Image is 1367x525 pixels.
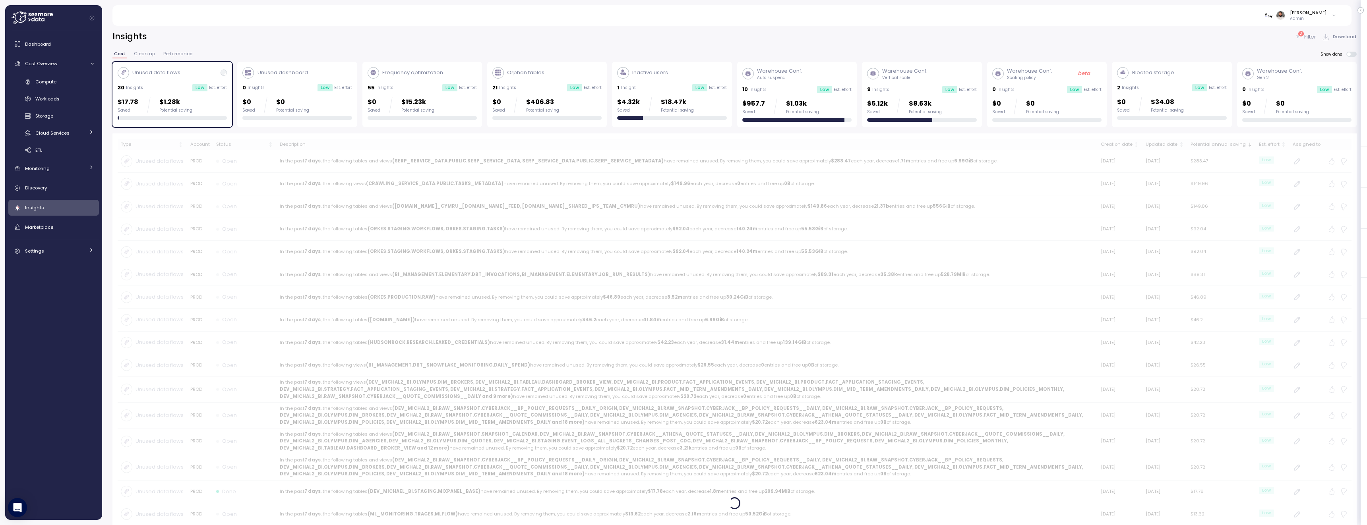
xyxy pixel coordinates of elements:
span: Workloads [35,96,60,102]
p: 9 [867,85,871,93]
span: Marketplace [25,224,53,230]
p: Est. effort [834,87,852,93]
div: Saved [992,109,1005,115]
p: Est. effort [959,87,977,93]
p: $15.23k [401,97,434,108]
div: Saved [1117,108,1130,113]
p: $0 [1242,98,1255,109]
p: 0 [992,85,996,93]
p: Est. effort [1334,87,1352,93]
p: 30 [118,84,124,92]
p: Bloated storage [1132,69,1174,77]
span: Monitoring [25,165,50,172]
div: Low [817,86,832,93]
p: Insight [621,85,636,91]
p: 55 [368,84,375,92]
p: $0 [992,98,1005,109]
p: Insights [376,85,393,91]
p: 2 [1117,84,1120,92]
span: Cloud Services [35,130,70,136]
a: Cloud Services [8,126,99,139]
p: $1.28k [159,97,192,108]
div: Potential saving [276,108,309,113]
div: [PERSON_NAME] [1290,10,1326,16]
p: Frequency optimization [382,69,443,77]
p: Auto suspend [757,75,802,81]
button: Collapse navigation [87,15,97,21]
div: Potential saving [159,108,192,113]
p: $1.03k [786,98,819,109]
div: Potential saving [1026,109,1059,115]
div: Potential saving [661,108,694,113]
p: $5.12k [867,98,888,109]
p: $957.7 [742,98,765,109]
div: Saved [118,108,138,113]
span: Insights [25,205,44,211]
p: Gen 2 [1257,75,1302,81]
div: Saved [492,108,505,113]
p: $0 [1276,98,1309,109]
p: Est. effort [334,85,352,91]
p: Warehouse Conf. [1257,67,1302,75]
p: 0 [1242,85,1246,93]
a: Dashboard [8,36,99,52]
p: $0 [1117,97,1130,108]
a: Insights [8,200,99,216]
p: 10 [742,85,748,93]
p: Orphan tables [507,69,544,77]
span: Compute [35,79,56,85]
span: ETL [35,147,42,153]
p: Insights [1247,87,1264,93]
div: Open Intercom Messenger [8,498,27,517]
span: Storage [35,113,53,119]
p: 2 [1300,31,1302,37]
p: beta [1078,69,1090,77]
span: Settings [25,248,44,254]
div: Potential saving [401,108,434,113]
p: Insights [126,85,143,91]
div: Saved [742,109,765,115]
p: $8.63k [909,98,942,109]
p: 21 [492,84,498,92]
a: Storage [8,110,99,123]
p: Warehouse Conf. [882,67,927,75]
img: ACg8ocLskjvUhBDgxtSFCRx4ztb74ewwa1VrVEuDBD_Ho1mrTsQB-QE=s96-c [1276,11,1285,19]
p: Admin [1290,16,1326,21]
p: Est. effort [709,85,727,91]
span: Cost Overview [25,60,57,67]
p: $18.47k [661,97,694,108]
div: Saved [617,108,640,113]
p: $0 [242,97,255,108]
p: Insights [872,87,889,93]
a: Settings [8,243,99,259]
p: $406.83 [526,97,559,108]
p: Filter [1304,33,1316,41]
p: Insights [749,87,767,93]
p: Warehouse Conf. [1007,67,1052,75]
p: $0 [368,97,380,108]
p: $4.32k [617,97,640,108]
p: 1 [617,84,619,92]
span: Discovery [25,185,47,191]
p: Est. effort [584,85,602,91]
div: Low [318,84,333,91]
a: Cost Overview [8,56,99,71]
p: Unused dashboard [258,69,308,77]
p: Insights [248,85,265,91]
p: Est. effort [459,85,477,91]
p: Insights [499,85,516,91]
p: $0 [276,97,309,108]
p: $0 [492,97,505,108]
p: Scaling policy [1007,75,1052,81]
p: 0 [242,84,246,92]
p: Vertical scale [882,75,927,81]
p: Warehouse Conf. [757,67,802,75]
p: $0 [1026,98,1059,109]
a: Compute [8,75,99,89]
p: Inactive users [632,69,668,77]
span: Performance [163,52,192,56]
div: Potential saving [909,109,942,115]
div: Low [1192,84,1207,91]
img: 676124322ce2d31a078e3b71.PNG [1264,11,1273,19]
div: Potential saving [1151,108,1184,113]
